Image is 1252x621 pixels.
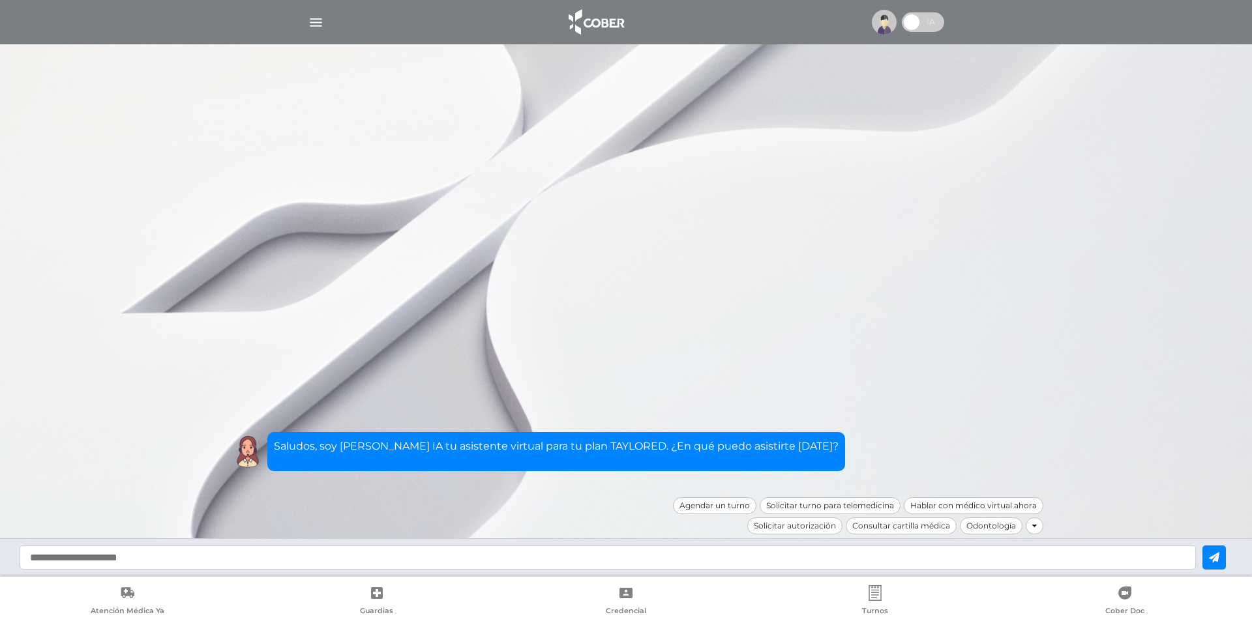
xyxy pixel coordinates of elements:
img: Cober_menu-lines-white.svg [308,14,324,31]
a: Atención Médica Ya [3,585,252,618]
span: Credencial [606,606,646,618]
span: Cober Doc [1105,606,1144,618]
span: Atención Médica Ya [91,606,164,618]
p: Saludos, soy [PERSON_NAME] IA tu asistente virtual para tu plan TAYLORED. ¿En qué puedo asistirte... [274,439,839,454]
div: Solicitar turno para telemedicina [760,497,901,514]
div: Solicitar autorización [747,517,842,534]
a: Cober Doc [1000,585,1249,618]
div: Odontología [960,517,1022,534]
div: Agendar un turno [673,497,756,514]
img: logo_cober_home-white.png [561,7,630,38]
img: profile-placeholder.svg [872,10,897,35]
div: Consultar cartilla médica [846,517,957,534]
span: Turnos [862,606,888,618]
a: Turnos [751,585,1000,618]
a: Credencial [501,585,751,618]
a: Guardias [252,585,501,618]
img: Cober IA [231,435,264,468]
span: Guardias [360,606,393,618]
div: Hablar con médico virtual ahora [904,497,1043,514]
